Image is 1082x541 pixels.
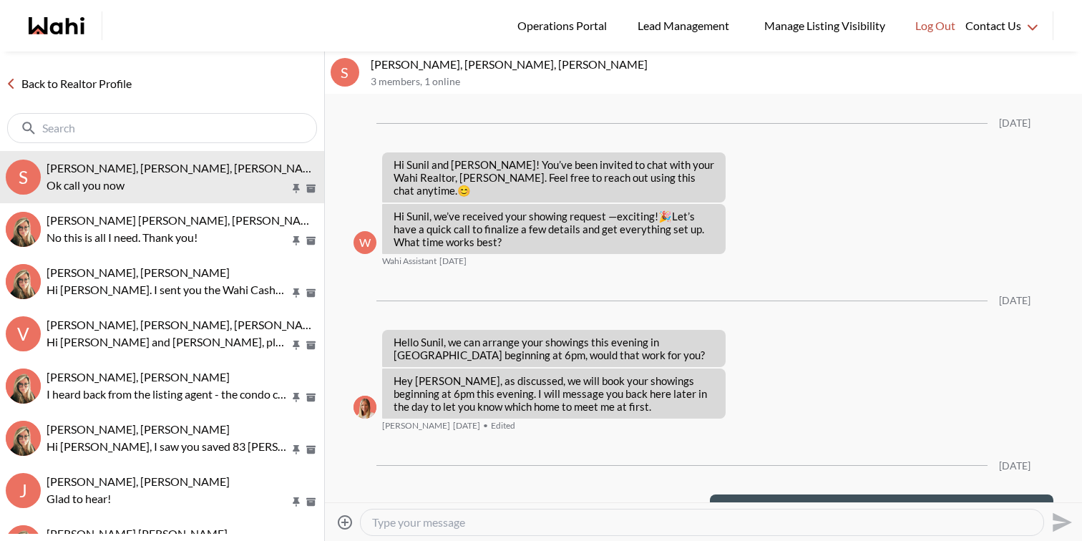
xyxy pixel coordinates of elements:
img: J [6,212,41,247]
p: Hi [PERSON_NAME], I saw you saved 83 [PERSON_NAME] Terr in [GEOGRAPHIC_DATA]. Would you like to s... [47,438,290,455]
div: W [354,231,376,254]
span: [PERSON_NAME] [PERSON_NAME], [PERSON_NAME] [47,213,321,227]
button: Archive [303,444,318,456]
img: D [6,264,41,299]
div: [DATE] [999,117,1030,130]
button: Pin [290,391,303,404]
textarea: Type your message [372,515,1032,530]
time: 2025-08-21T13:31:06.970Z [453,420,480,432]
p: Hey Sunil & [PERSON_NAME], [STREET_ADDRESS][PERSON_NAME] does not have a legal basement, The sola... [721,500,1042,539]
span: Wahi Assistant [382,255,437,267]
time: 2025-08-20T22:56:03.975Z [439,255,467,267]
div: Jeremy Tod, Barbara [6,212,41,247]
button: Pin [290,444,303,456]
button: Archive [303,391,318,404]
span: [PERSON_NAME], [PERSON_NAME], [PERSON_NAME] [47,318,323,331]
button: Archive [303,496,318,508]
button: Archive [303,235,318,247]
a: Wahi homepage [29,17,84,34]
span: [PERSON_NAME], [PERSON_NAME] [47,265,230,279]
div: S [6,160,41,195]
div: J [6,473,41,508]
div: [DATE] [999,460,1030,472]
button: Pin [290,339,303,351]
p: Glad to hear! [47,490,290,507]
span: 🎉 [658,210,672,223]
span: [PERSON_NAME] [PERSON_NAME] [47,527,228,540]
span: Lead Management [638,16,734,35]
button: Pin [290,182,303,195]
span: [PERSON_NAME], [PERSON_NAME], [PERSON_NAME] [47,161,323,175]
input: Search [42,121,285,135]
img: V [6,369,41,404]
button: Pin [290,496,303,508]
img: M [354,396,376,419]
button: Archive [303,339,318,351]
div: Maria Awad, Barb [6,421,41,456]
span: [PERSON_NAME], [PERSON_NAME] [47,474,230,488]
button: Send [1044,506,1076,538]
span: Edited [483,420,515,432]
p: Ok call you now [47,177,290,194]
span: [PERSON_NAME] [382,420,450,432]
p: Hi Sunil and [PERSON_NAME]! You’ve been invited to chat with your Wahi Realtor, [PERSON_NAME]. Fe... [394,158,714,197]
div: S [331,58,359,87]
p: Hi [PERSON_NAME] and [PERSON_NAME], please disregard the last message. We’re currently looking in... [47,333,290,351]
span: [PERSON_NAME], [PERSON_NAME] [47,370,230,384]
div: V [6,316,41,351]
p: I heard back from the listing agent - the condo corp has scheduled these improvements and it is n... [47,386,290,403]
p: Hey [PERSON_NAME], as discussed, we will book your showings beginning at 6pm this evening. I will... [394,374,714,413]
button: Pin [290,235,303,247]
span: [PERSON_NAME], [PERSON_NAME] [47,422,230,436]
div: Volodymyr Vozniak, Barb [6,369,41,404]
span: 😊 [457,184,471,197]
div: David Rodriguez, Barbara [6,264,41,299]
span: Log Out [915,16,955,35]
button: Archive [303,182,318,195]
div: [DATE] [999,295,1030,307]
p: Hi [PERSON_NAME]. I sent you the Wahi Cashback Form to sign and if you could send me a VOID chequ... [47,281,290,298]
button: Archive [303,287,318,299]
p: Hello Sunil, we can arrange your showings this evening in [GEOGRAPHIC_DATA] beginning at 6pm, wou... [394,336,714,361]
p: No this is all I need. Thank you! [47,229,290,246]
p: [PERSON_NAME], [PERSON_NAME], [PERSON_NAME] [371,57,1076,72]
p: Hi Sunil, we’ve received your showing request —exciting! Let’s have a quick call to finalize a fe... [394,210,714,248]
div: Michelle Ryckman [354,396,376,419]
span: Manage Listing Visibility [760,16,890,35]
p: 3 members , 1 online [371,76,1076,88]
img: M [6,421,41,456]
button: Pin [290,287,303,299]
span: Operations Portal [517,16,612,35]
